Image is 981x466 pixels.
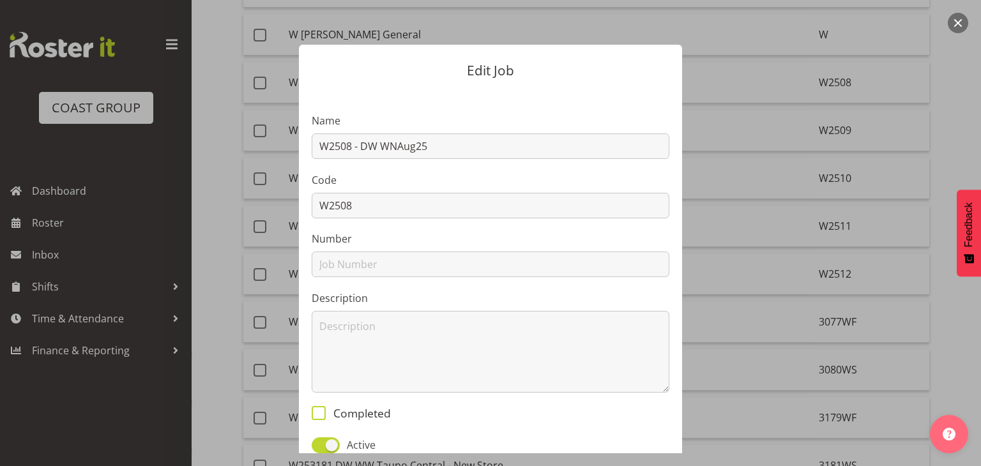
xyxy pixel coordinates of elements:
[957,190,981,276] button: Feedback - Show survey
[312,64,669,77] p: Edit Job
[312,172,669,188] label: Code
[943,428,955,440] img: help-xxl-2.png
[340,437,376,453] span: Active
[312,133,669,159] input: Job Name
[963,202,975,247] span: Feedback
[312,113,669,128] label: Name
[312,193,669,218] input: Job Code
[326,406,391,420] span: Completed
[312,252,669,277] input: Job Number
[312,290,669,306] label: Description
[312,231,669,246] label: Number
